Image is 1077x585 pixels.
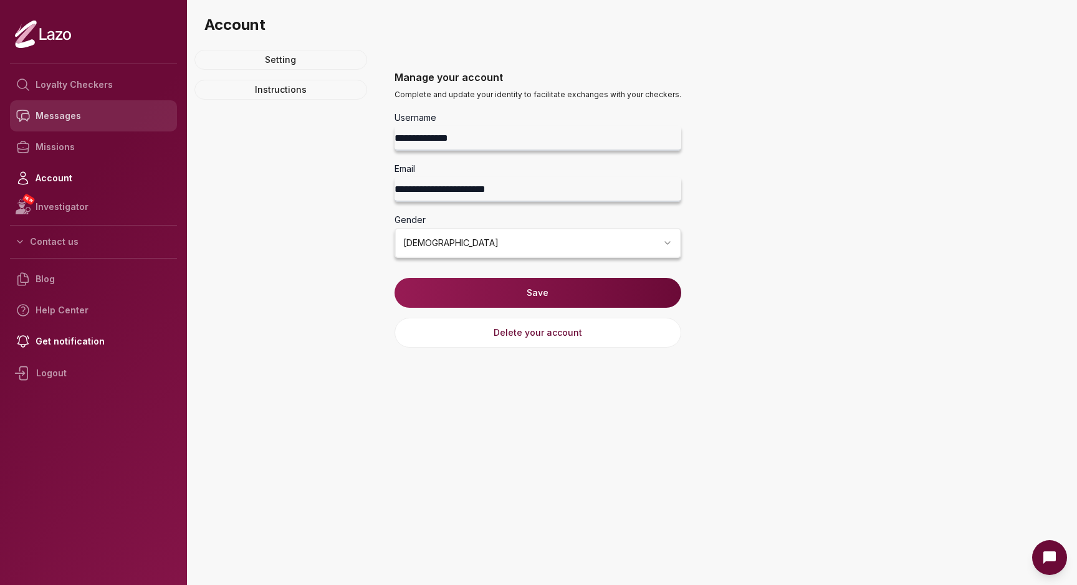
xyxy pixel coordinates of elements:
span: NEW [22,193,36,206]
label: Username [395,112,436,123]
a: Missions [10,131,177,163]
a: Setting [194,50,367,70]
label: Email [395,163,415,174]
button: Delete your account [395,318,681,348]
a: Get notification [10,326,177,357]
a: Instructions [194,80,367,100]
a: NEWInvestigator [10,194,177,220]
button: Contact us [10,231,177,253]
button: Open Intercom messenger [1032,540,1067,575]
h3: Account [204,15,1067,35]
a: Account [10,163,177,194]
button: Save [395,278,681,308]
h3: Manage your account [395,70,681,85]
a: Loyalty Checkers [10,69,177,100]
a: Help Center [10,295,177,326]
a: Blog [10,264,177,295]
label: Gender [395,214,426,225]
div: Logout [10,357,177,389]
a: Messages [10,100,177,131]
p: Complete and update your identity to facilitate exchanges with your checkers. [395,90,681,100]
